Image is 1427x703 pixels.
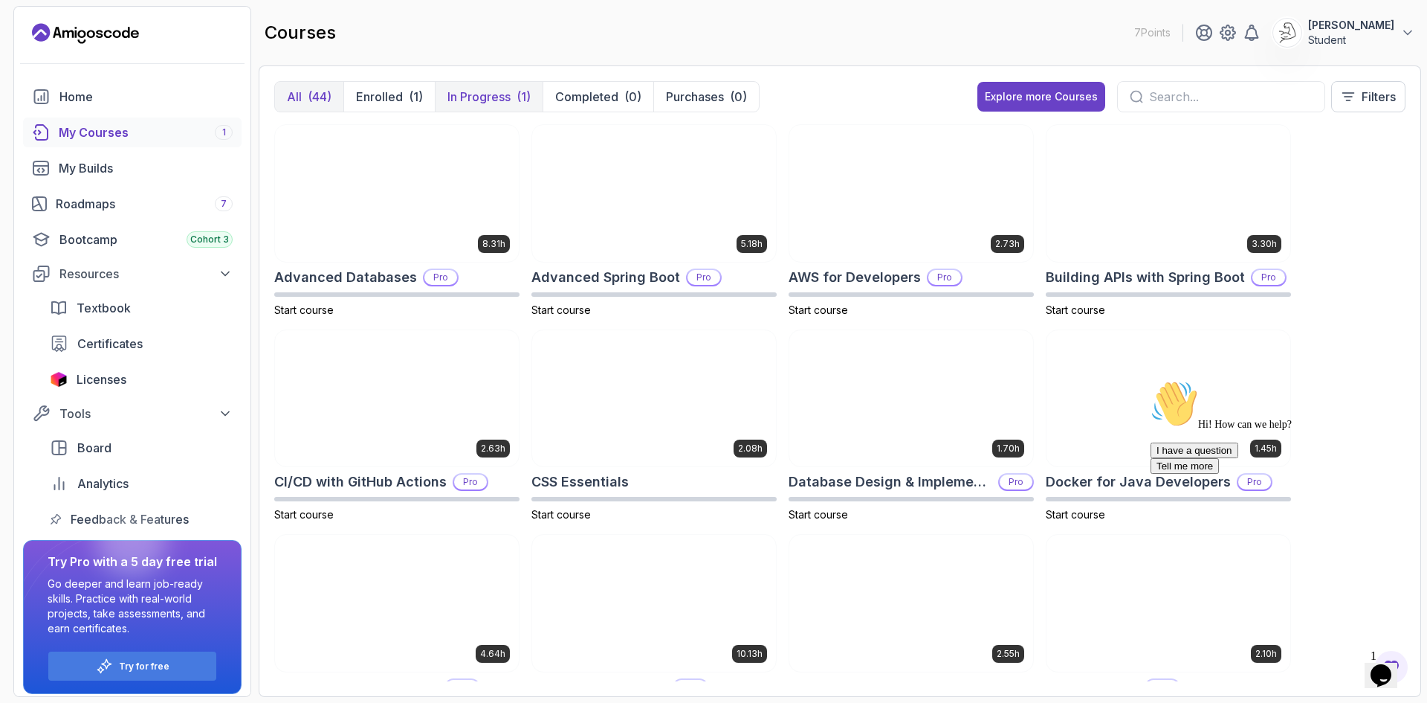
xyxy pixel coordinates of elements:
span: Analytics [77,475,129,492]
button: Try for free [48,651,217,681]
img: Advanced Spring Boot card [532,125,776,262]
p: Pro [687,270,720,285]
span: 7 [221,198,227,210]
a: bootcamp [23,225,242,254]
img: Building APIs with Spring Boot card [1046,125,1290,262]
img: AWS for Developers card [789,125,1033,262]
button: Enrolled(1) [343,82,435,112]
h2: Docker for Java Developers [1046,472,1231,492]
span: Start course [531,508,591,521]
span: Textbook [77,299,131,317]
img: CI/CD with GitHub Actions card [275,330,519,467]
span: Start course [1046,304,1105,316]
p: Filters [1362,88,1396,106]
img: Git for Professionals card [532,535,776,672]
button: Filters [1331,81,1405,112]
h2: Advanced Databases [274,267,417,288]
p: In Progress [447,88,511,106]
img: GitHub Toolkit card [1046,535,1290,672]
p: All [287,88,302,106]
p: Purchases [666,88,724,106]
div: (44) [308,88,331,106]
a: feedback [41,504,242,534]
span: Board [77,439,111,457]
img: Git & GitHub Fundamentals card [789,535,1033,672]
div: (1) [409,88,423,106]
img: Advanced Databases card [275,125,519,262]
a: Try for free [119,661,169,672]
p: Pro [446,680,479,695]
h2: CSS Essentials [531,472,629,492]
div: 👋Hi! How can we help?I have a questionTell me more [6,6,274,100]
p: 5.18h [741,238,763,250]
h2: Git for Professionals [531,677,667,698]
div: Roadmaps [56,195,233,213]
button: In Progress(1) [435,82,543,112]
h2: Database Design & Implementation [789,472,992,492]
p: 2.08h [738,443,763,455]
span: Start course [531,304,591,316]
p: Pro [454,475,487,489]
div: My Builds [59,159,233,177]
div: Resources [59,265,233,283]
h2: AWS for Developers [789,267,921,288]
div: Tools [59,405,233,423]
p: Pro [928,270,961,285]
span: Start course [789,508,848,521]
a: courses [23,118,242,147]
p: 2.63h [481,443,505,455]
a: roadmaps [23,189,242,219]
button: Completed(0) [543,82,653,112]
p: Completed [555,88,618,106]
p: 7 Points [1134,25,1171,40]
button: Tell me more [6,84,74,100]
span: Start course [274,508,334,521]
a: home [23,82,242,112]
span: Feedback & Features [71,510,189,528]
span: Start course [1046,508,1105,521]
div: Bootcamp [59,231,233,248]
p: 10.13h [737,648,763,660]
button: Explore more Courses [977,82,1105,112]
img: user profile image [1273,19,1301,47]
div: Explore more Courses [985,89,1098,104]
img: Docker For Professionals card [275,535,519,672]
p: Student [1308,33,1394,48]
button: Purchases(0) [653,82,759,112]
img: CSS Essentials card [532,330,776,467]
img: Database Design & Implementation card [789,330,1033,467]
a: builds [23,153,242,183]
span: Certificates [77,335,143,353]
img: :wave: [6,6,54,54]
button: user profile image[PERSON_NAME]Student [1272,18,1415,48]
a: certificates [41,329,242,359]
div: (1) [517,88,531,106]
p: Pro [674,680,707,695]
a: board [41,433,242,463]
iframe: chat widget [1145,374,1412,636]
a: textbook [41,293,242,323]
span: Cohort 3 [190,234,229,245]
h2: Building APIs with Spring Boot [1046,267,1245,288]
button: All(44) [275,82,343,112]
h2: CI/CD with GitHub Actions [274,472,447,492]
span: 1 [222,126,226,138]
img: Docker for Java Developers card [1046,330,1290,467]
button: Tools [23,400,242,427]
input: Search... [1149,88,1313,106]
a: Landing page [32,22,139,45]
p: 2.10h [1255,648,1277,660]
h2: courses [265,21,336,45]
h2: GitHub Toolkit [1046,677,1139,698]
iframe: chat widget [1365,643,1412,688]
div: My Courses [59,123,233,141]
a: analytics [41,469,242,498]
div: (0) [730,88,747,106]
p: Enrolled [356,88,403,106]
p: 2.73h [995,238,1020,250]
span: Hi! How can we help? [6,45,147,56]
p: Pro [1000,475,1032,489]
